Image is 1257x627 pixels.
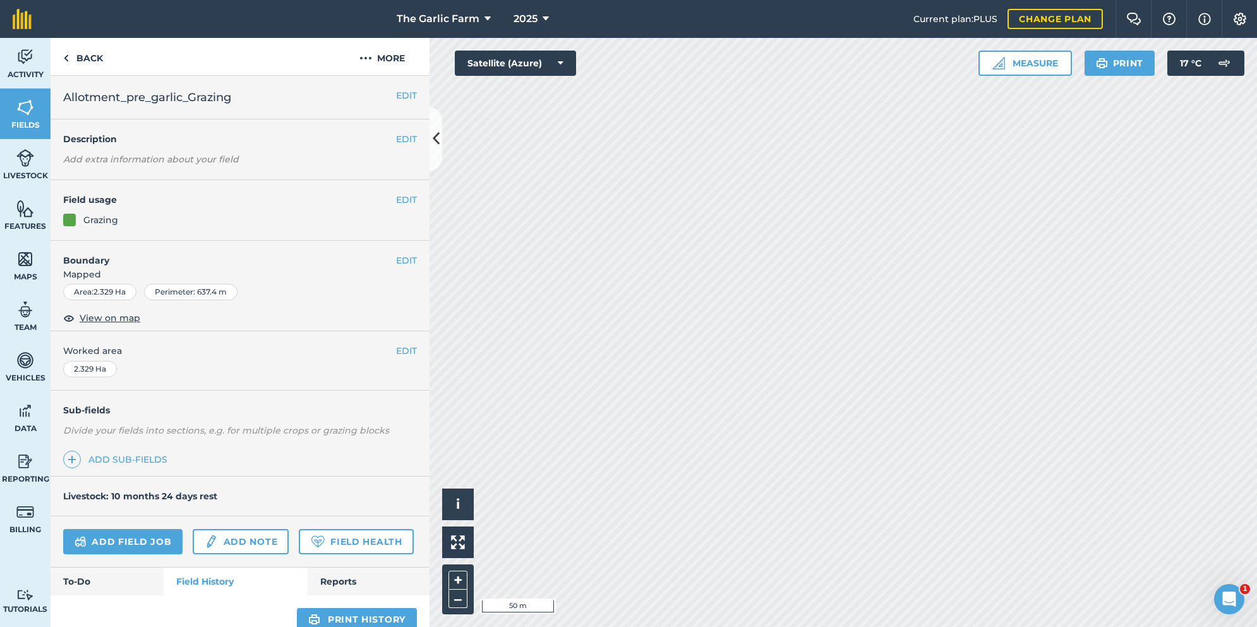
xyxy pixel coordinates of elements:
[1126,13,1141,25] img: Two speech bubbles overlapping with the left bubble in the forefront
[63,193,396,207] h4: Field usage
[63,425,389,436] em: Divide your fields into sections, e.g. for multiple crops or grazing blocks
[63,310,140,326] button: View on map
[1214,584,1244,614] iframe: Intercom live chat
[80,311,140,325] span: View on map
[1085,51,1155,76] button: Print
[51,267,430,281] span: Mapped
[16,351,34,370] img: svg+xml;base64,PD94bWwgdmVyc2lvbj0iMS4wIiBlbmNvZGluZz0idXRmLTgiPz4KPCEtLSBHZW5lcmF0b3I6IEFkb2JlIE...
[456,496,460,512] span: i
[16,98,34,117] img: svg+xml;base64,PHN2ZyB4bWxucz0iaHR0cDovL3d3dy53My5vcmcvMjAwMC9zdmciIHdpZHRoPSI1NiIgaGVpZ2h0PSI2MC...
[1240,584,1250,594] span: 1
[16,199,34,218] img: svg+xml;base64,PHN2ZyB4bWxucz0iaHR0cDovL3d3dy53My5vcmcvMjAwMC9zdmciIHdpZHRoPSI1NiIgaGVpZ2h0PSI2MC...
[63,529,183,554] a: Add field job
[63,284,136,300] div: Area : 2.329 Ha
[1232,13,1248,25] img: A cog icon
[63,451,172,468] a: Add sub-fields
[455,51,576,76] button: Satellite (Azure)
[63,132,417,146] h4: Description
[16,300,34,319] img: svg+xml;base64,PD94bWwgdmVyc2lvbj0iMS4wIiBlbmNvZGluZz0idXRmLTgiPz4KPCEtLSBHZW5lcmF0b3I6IEFkb2JlIE...
[63,490,217,502] h4: Livestock: 10 months 24 days rest
[514,11,538,27] span: 2025
[51,241,396,267] h4: Boundary
[13,9,32,29] img: fieldmargin Logo
[63,310,75,326] img: svg+xml;base64,PHN2ZyB4bWxucz0iaHR0cDovL3d3dy53My5vcmcvMjAwMC9zdmciIHdpZHRoPSIxOCIgaGVpZ2h0PSIyNC...
[396,88,417,102] button: EDIT
[164,568,307,595] a: Field History
[442,489,474,520] button: i
[308,568,430,595] a: Reports
[308,612,320,627] img: svg+xml;base64,PHN2ZyB4bWxucz0iaHR0cDovL3d3dy53My5vcmcvMjAwMC9zdmciIHdpZHRoPSIxOSIgaGVpZ2h0PSIyNC...
[144,284,238,300] div: Perimeter : 637.4 m
[16,452,34,471] img: svg+xml;base64,PD94bWwgdmVyc2lvbj0iMS4wIiBlbmNvZGluZz0idXRmLTgiPz4KPCEtLSBHZW5lcmF0b3I6IEFkb2JlIE...
[448,590,467,608] button: –
[335,38,430,75] button: More
[83,213,118,227] div: Grazing
[63,154,239,165] em: Add extra information about your field
[451,535,465,549] img: Four arrows, one pointing top left, one top right, one bottom right and the last bottom left
[16,589,34,601] img: svg+xml;base64,PD94bWwgdmVyc2lvbj0iMS4wIiBlbmNvZGluZz0idXRmLTgiPz4KPCEtLSBHZW5lcmF0b3I6IEFkb2JlIE...
[359,51,372,66] img: svg+xml;base64,PHN2ZyB4bWxucz0iaHR0cDovL3d3dy53My5vcmcvMjAwMC9zdmciIHdpZHRoPSIyMCIgaGVpZ2h0PSIyNC...
[913,12,997,26] span: Current plan : PLUS
[396,344,417,358] button: EDIT
[396,132,417,146] button: EDIT
[51,568,164,595] a: To-Do
[193,529,289,554] a: Add note
[396,193,417,207] button: EDIT
[16,401,34,420] img: svg+xml;base64,PD94bWwgdmVyc2lvbj0iMS4wIiBlbmNvZGluZz0idXRmLTgiPz4KPCEtLSBHZW5lcmF0b3I6IEFkb2JlIE...
[68,452,76,467] img: svg+xml;base64,PHN2ZyB4bWxucz0iaHR0cDovL3d3dy53My5vcmcvMjAwMC9zdmciIHdpZHRoPSIxNCIgaGVpZ2h0PSIyNC...
[16,250,34,269] img: svg+xml;base64,PHN2ZyB4bWxucz0iaHR0cDovL3d3dy53My5vcmcvMjAwMC9zdmciIHdpZHRoPSI1NiIgaGVpZ2h0PSI2MC...
[63,88,231,106] span: Allotment_pre_garlic_Grazing
[1198,11,1211,27] img: svg+xml;base64,PHN2ZyB4bWxucz0iaHR0cDovL3d3dy53My5vcmcvMjAwMC9zdmciIHdpZHRoPSIxNyIgaGVpZ2h0PSIxNy...
[448,571,467,590] button: +
[1167,51,1244,76] button: 17 °C
[75,534,87,549] img: svg+xml;base64,PD94bWwgdmVyc2lvbj0iMS4wIiBlbmNvZGluZz0idXRmLTgiPz4KPCEtLSBHZW5lcmF0b3I6IEFkb2JlIE...
[63,344,417,358] span: Worked area
[63,361,117,377] div: 2.329 Ha
[1007,9,1103,29] a: Change plan
[1212,51,1237,76] img: svg+xml;base64,PD94bWwgdmVyc2lvbj0iMS4wIiBlbmNvZGluZz0idXRmLTgiPz4KPCEtLSBHZW5lcmF0b3I6IEFkb2JlIE...
[299,529,413,554] a: Field Health
[16,502,34,521] img: svg+xml;base64,PD94bWwgdmVyc2lvbj0iMS4wIiBlbmNvZGluZz0idXRmLTgiPz4KPCEtLSBHZW5lcmF0b3I6IEFkb2JlIE...
[1096,56,1108,71] img: svg+xml;base64,PHN2ZyB4bWxucz0iaHR0cDovL3d3dy53My5vcmcvMjAwMC9zdmciIHdpZHRoPSIxOSIgaGVpZ2h0PSIyNC...
[978,51,1072,76] button: Measure
[63,51,69,66] img: svg+xml;base64,PHN2ZyB4bWxucz0iaHR0cDovL3d3dy53My5vcmcvMjAwMC9zdmciIHdpZHRoPSI5IiBoZWlnaHQ9IjI0Ii...
[1180,51,1201,76] span: 17 ° C
[51,38,116,75] a: Back
[397,11,479,27] span: The Garlic Farm
[16,47,34,66] img: svg+xml;base64,PD94bWwgdmVyc2lvbj0iMS4wIiBlbmNvZGluZz0idXRmLTgiPz4KPCEtLSBHZW5lcmF0b3I6IEFkb2JlIE...
[204,534,218,549] img: svg+xml;base64,PD94bWwgdmVyc2lvbj0iMS4wIiBlbmNvZGluZz0idXRmLTgiPz4KPCEtLSBHZW5lcmF0b3I6IEFkb2JlIE...
[396,253,417,267] button: EDIT
[16,149,34,167] img: svg+xml;base64,PD94bWwgdmVyc2lvbj0iMS4wIiBlbmNvZGluZz0idXRmLTgiPz4KPCEtLSBHZW5lcmF0b3I6IEFkb2JlIE...
[1162,13,1177,25] img: A question mark icon
[992,57,1005,70] img: Ruler icon
[51,403,430,417] h4: Sub-fields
